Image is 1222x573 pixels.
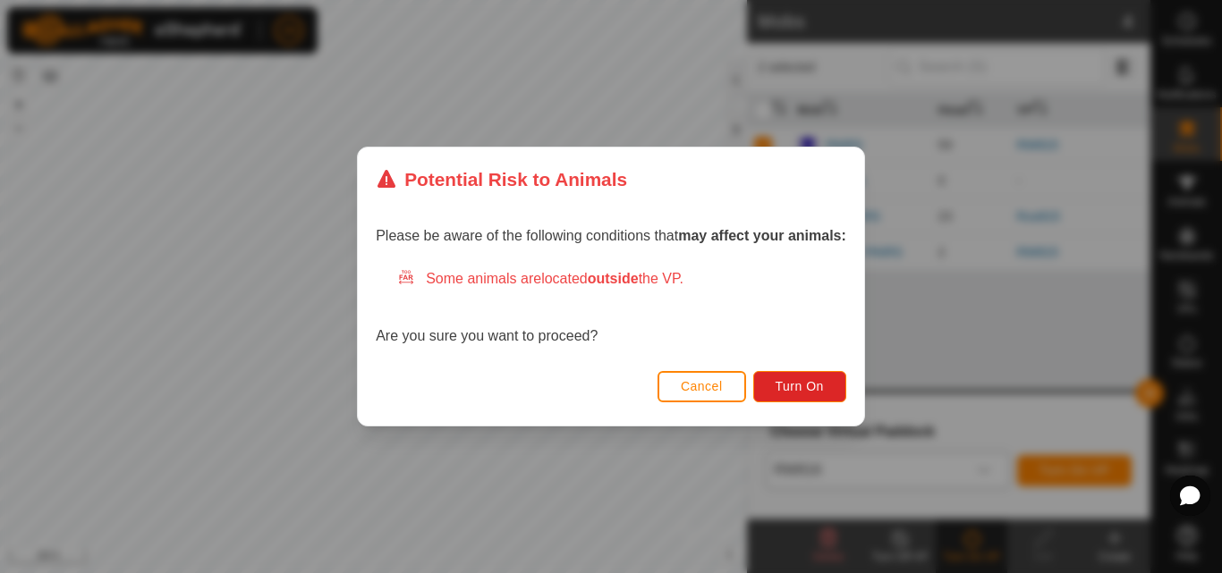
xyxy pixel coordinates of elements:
[376,268,846,347] div: Are you sure you want to proceed?
[376,228,846,243] span: Please be aware of the following conditions that
[588,271,639,286] strong: outside
[681,379,723,393] span: Cancel
[678,228,846,243] strong: may affect your animals:
[776,379,824,393] span: Turn On
[541,271,683,286] span: located the VP.
[753,371,846,402] button: Turn On
[376,165,627,193] div: Potential Risk to Animals
[658,371,746,402] button: Cancel
[397,268,846,290] div: Some animals are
